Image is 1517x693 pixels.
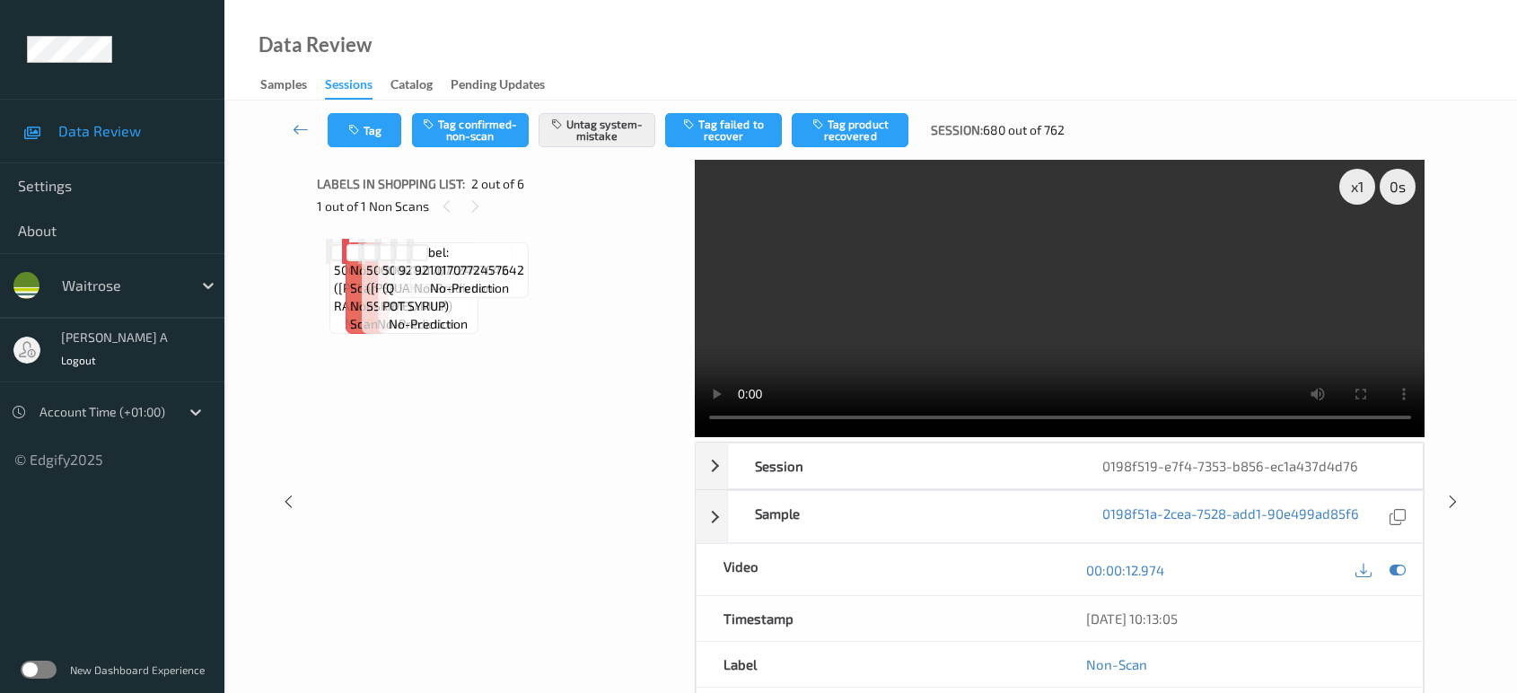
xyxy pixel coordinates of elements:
div: [DATE] 10:13:05 [1086,610,1396,627]
button: Tag failed to recover [665,113,782,147]
span: Session: [931,121,983,139]
div: Timestamp [697,596,1060,641]
div: Catalog [390,75,433,98]
button: Tag product recovered [792,113,908,147]
div: Session0198f519-e7f4-7353-b856-ec1a437d4d76 [696,443,1425,489]
a: Non-Scan [1086,655,1147,673]
span: no-prediction [389,315,468,333]
div: Video [697,544,1060,595]
a: 00:00:12.974 [1086,561,1164,579]
span: no-prediction [345,315,424,333]
span: Label: Non-Scan [350,243,384,297]
span: 2 out of 6 [471,175,524,193]
a: Pending Updates [451,73,563,98]
span: no-prediction [377,315,456,333]
a: 0198f51a-2cea-7528-add1-90e499ad85f6 [1102,504,1359,529]
span: Label: 9210170772457642 [415,243,524,279]
div: Pending Updates [451,75,545,98]
a: Sessions [325,73,390,100]
span: Labels in shopping list: [317,175,465,193]
span: no-prediction [430,279,509,297]
div: Data Review [259,36,372,54]
button: Tag confirmed-non-scan [412,113,529,147]
div: Label [697,642,1060,687]
div: Sample0198f51a-2cea-7528-add1-90e499ad85f6 [696,490,1425,543]
button: Tag [328,113,401,147]
span: Label: 5000108282501 (QUAKER BIG POT SYRUP) [382,243,474,315]
span: non-scan [350,297,384,333]
span: 680 out of 762 [983,121,1065,139]
div: Sessions [325,75,373,100]
div: 1 out of 1 Non Scans [317,195,682,217]
div: 0 s [1380,169,1416,205]
span: Label: 5000169766569 ([PERSON_NAME] RASPBERRIES) [334,243,434,315]
div: 0198f519-e7f4-7353-b856-ec1a437d4d76 [1075,443,1423,488]
span: Label: 5000169516102 ([PERSON_NAME] SSKIMED MILK) [366,243,467,315]
div: x 1 [1339,169,1375,205]
div: Samples [260,75,307,98]
div: Sample [728,491,1075,542]
a: Samples [260,73,325,98]
button: Untag system-mistake [539,113,655,147]
a: Catalog [390,73,451,98]
div: Session [728,443,1075,488]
